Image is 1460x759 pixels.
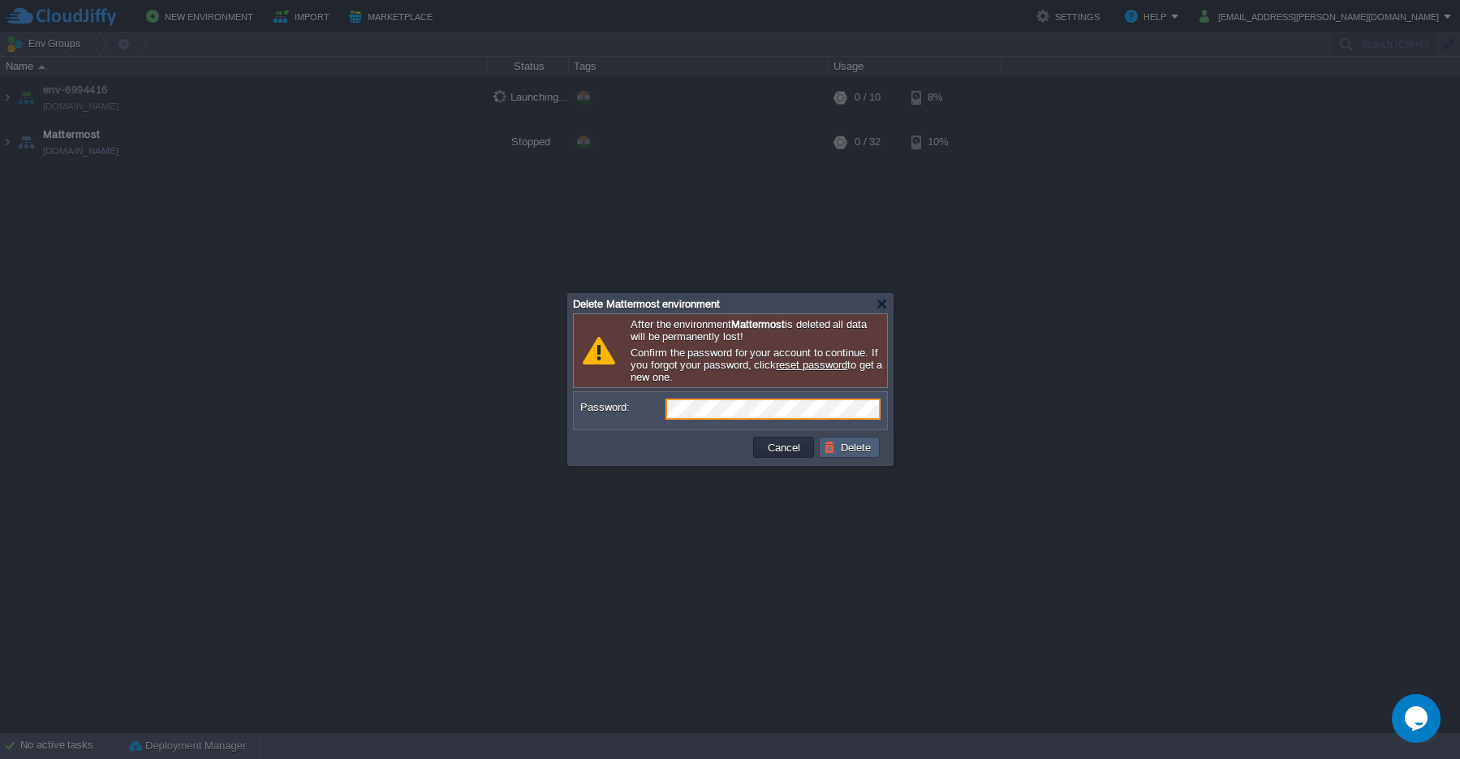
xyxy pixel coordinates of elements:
span: Delete Mattermost environment [573,298,720,310]
button: Delete [824,440,876,455]
iframe: chat widget [1392,694,1444,743]
b: Mattermost [731,318,785,330]
p: Confirm the password for your account to continue. If you forgot your password, click to get a ne... [631,347,883,383]
p: After the environment is deleted all data will be permanently lost! [631,318,883,343]
a: reset password [776,359,847,371]
label: Password: [580,399,664,416]
button: Cancel [763,440,805,455]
